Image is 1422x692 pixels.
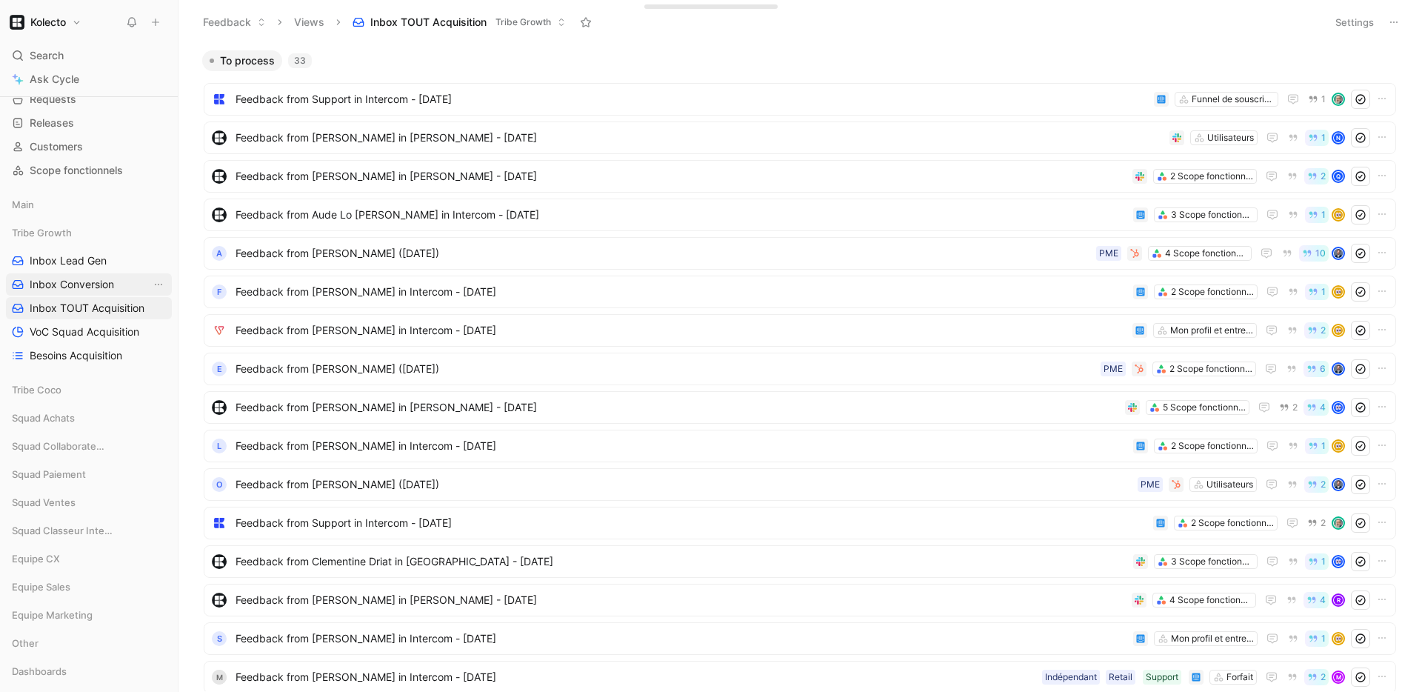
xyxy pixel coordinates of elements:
span: Releases [30,116,74,130]
span: Feedback from [PERSON_NAME] ([DATE]) [236,476,1132,493]
span: Feedback from [PERSON_NAME] in Intercom - [DATE] [236,668,1036,686]
button: Views [287,11,331,33]
a: Inbox ConversionView actions [6,273,172,296]
img: logo [212,207,227,222]
button: 1 [1305,438,1329,454]
button: KolectoKolecto [6,12,85,33]
div: Q [1333,171,1343,182]
span: To process [220,53,275,68]
img: logo [212,554,227,569]
div: Squad Achats [6,407,172,429]
button: To process [202,50,282,71]
button: 1 [1305,284,1329,300]
span: Requests [30,92,76,107]
div: Squad Paiement [6,463,172,490]
a: Releases [6,112,172,134]
div: Support [1146,670,1178,685]
span: Main [12,197,34,212]
span: Squad Collaborateurs [12,439,110,453]
div: Equipe Marketing [6,604,172,631]
span: Squad Ventes [12,495,76,510]
div: 2 Scope fonctionnels [1191,516,1274,530]
a: logoFeedback from [PERSON_NAME] in [PERSON_NAME] - [DATE]4 Scope fonctionnels4R [204,584,1396,616]
a: Scope fonctionnels [6,159,172,182]
button: 2 [1304,476,1329,493]
img: logo [212,593,227,608]
div: 2 Scope fonctionnels [1171,439,1254,453]
div: Squad Collaborateurs [6,435,172,462]
span: Tribe Growth [495,15,551,30]
span: Dashboards [12,664,67,679]
a: LFeedback from [PERSON_NAME] in Intercom - [DATE]2 Scope fonctionnels1avatar [204,430,1396,462]
div: Equipe Sales [6,576,172,598]
span: Feedback from [PERSON_NAME] ([DATE]) [236,244,1090,262]
a: Besoins Acquisition [6,345,172,367]
button: 2 [1304,515,1329,531]
div: Squad Achats [6,407,172,433]
img: avatar [1333,518,1343,528]
div: Indépendant [1045,670,1097,685]
span: 2 [1321,172,1326,181]
a: logoFeedback from [PERSON_NAME] in [PERSON_NAME] - [DATE]5 Scope fonctionnels24avatar [204,391,1396,424]
div: Squad Paiement [6,463,172,485]
a: VoC Squad Acquisition [6,321,172,343]
div: Squad Ventes [6,491,172,518]
span: Inbox TOUT Acquisition [370,15,487,30]
button: 2 [1304,168,1329,184]
a: logoFeedback from Clementine Driat in [GEOGRAPHIC_DATA] - [DATE]3 Scope fonctionnels1avatar [204,545,1396,578]
span: Search [30,47,64,64]
div: Equipe CX [6,548,172,574]
div: 2 Scope fonctionnels [1169,362,1252,376]
div: PME [1141,477,1160,492]
div: Squad Ventes [6,491,172,513]
img: logo [212,169,227,184]
img: avatar [1333,633,1343,644]
div: 2 Scope fonctionnels [1171,285,1254,299]
a: logoFeedback from [PERSON_NAME] in [PERSON_NAME] - [DATE]2 Scope fonctionnels2Q [204,160,1396,193]
span: 1 [1321,557,1326,566]
button: 1 [1305,631,1329,647]
span: 4 [1320,403,1326,412]
button: 1 [1305,553,1329,570]
img: logo [212,516,227,530]
span: 2 [1292,403,1298,412]
div: Equipe Sales [6,576,172,602]
button: 2 [1304,669,1329,685]
div: 33 [288,53,312,68]
div: E [212,362,227,376]
div: Tribe Coco [6,379,172,401]
div: Main [6,193,172,220]
div: A [212,246,227,261]
span: 1 [1321,133,1326,142]
div: PME [1099,246,1118,261]
img: logo [212,400,227,415]
img: avatar [1333,479,1343,490]
div: Squad Classeur Intelligent [6,519,172,542]
h1: Kolecto [30,16,66,29]
span: 4 [1320,596,1326,605]
div: PME [1104,362,1123,376]
span: Equipe Marketing [12,608,93,622]
div: Utilisateurs [1206,477,1253,492]
a: Inbox TOUT Acquisition [6,297,172,319]
div: Retail [1109,670,1132,685]
button: 6 [1303,361,1329,377]
div: Mon profil et entreprise [1171,631,1254,646]
span: Feedback from [PERSON_NAME] in [PERSON_NAME] - [DATE] [236,399,1119,416]
div: N [1333,133,1343,143]
img: Kolecto [10,15,24,30]
span: Scope fonctionnels [30,163,123,178]
span: Feedback from Support in Intercom - [DATE] [236,514,1147,532]
a: SFeedback from [PERSON_NAME] in Intercom - [DATE]Mon profil et entreprise1avatar [204,622,1396,655]
a: logoFeedback from Aude Lo [PERSON_NAME] in Intercom - [DATE]3 Scope fonctionnels1avatar [204,199,1396,231]
div: Equipe Marketing [6,604,172,626]
a: EFeedback from [PERSON_NAME] ([DATE])2 Scope fonctionnelsPME6avatar [204,353,1396,385]
span: Feedback from [PERSON_NAME] in Intercom - [DATE] [236,630,1127,648]
span: Tribe Coco [12,382,61,397]
span: Feedback from [PERSON_NAME] in [PERSON_NAME] - [DATE] [236,167,1126,185]
span: Squad Classeur Intelligent [12,523,115,538]
span: VoC Squad Acquisition [30,325,139,339]
img: avatar [1333,210,1343,220]
a: Ask Cycle [6,68,172,90]
button: 1 [1305,207,1329,223]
